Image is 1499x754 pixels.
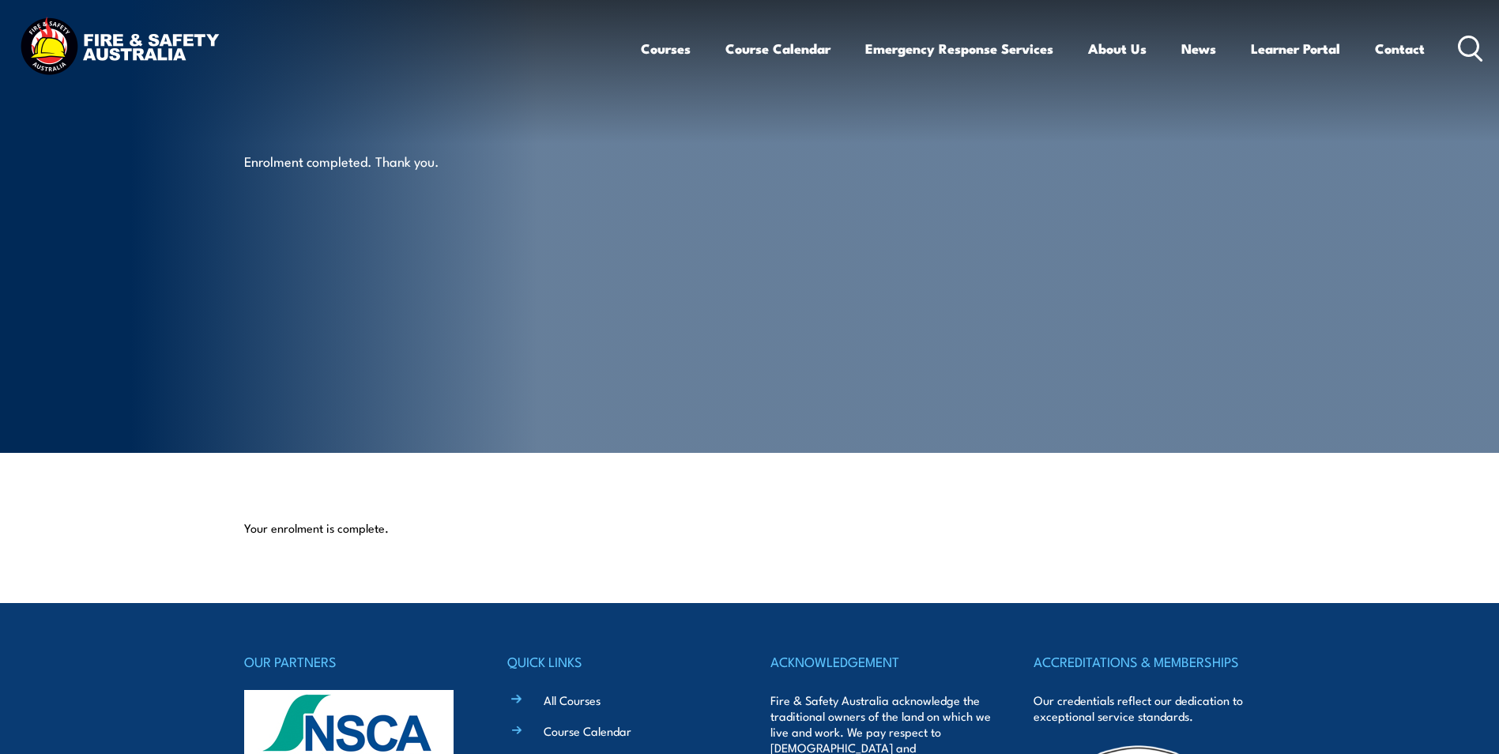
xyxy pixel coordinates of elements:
h4: ACKNOWLEDGEMENT [770,650,992,673]
h4: ACCREDITATIONS & MEMBERSHIPS [1034,650,1255,673]
p: Our credentials reflect our dedication to exceptional service standards. [1034,692,1255,724]
a: Emergency Response Services [865,28,1053,70]
a: Learner Portal [1251,28,1340,70]
p: Your enrolment is complete. [244,520,1256,536]
a: All Courses [544,692,601,708]
p: Enrolment completed. Thank you. [244,152,533,170]
h4: OUR PARTNERS [244,650,465,673]
a: News [1181,28,1216,70]
a: About Us [1088,28,1147,70]
a: Course Calendar [544,722,631,739]
a: Course Calendar [725,28,830,70]
a: Contact [1375,28,1425,70]
h4: QUICK LINKS [507,650,729,673]
a: Courses [641,28,691,70]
